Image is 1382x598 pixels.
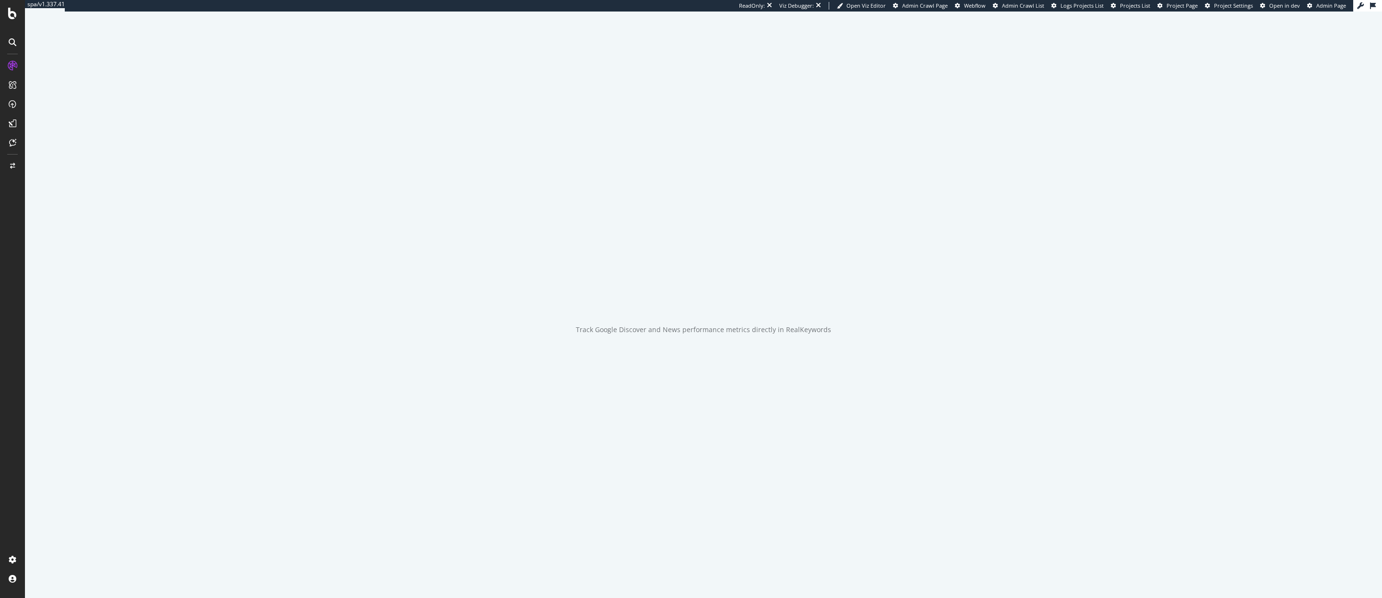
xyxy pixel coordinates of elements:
span: Project Settings [1214,2,1253,9]
div: ReadOnly: [739,2,765,10]
span: Logs Projects List [1060,2,1104,9]
span: Admin Page [1316,2,1346,9]
a: Webflow [955,2,986,10]
span: Open Viz Editor [846,2,886,9]
div: Track Google Discover and News performance metrics directly in RealKeywords [576,325,831,335]
div: Viz Debugger: [779,2,814,10]
a: Open in dev [1260,2,1300,10]
div: animation [669,275,738,310]
span: Admin Crawl List [1002,2,1044,9]
a: Logs Projects List [1051,2,1104,10]
a: Project Page [1157,2,1198,10]
a: Open Viz Editor [837,2,886,10]
a: Project Settings [1205,2,1253,10]
a: Admin Page [1307,2,1346,10]
span: Projects List [1120,2,1150,9]
span: Open in dev [1269,2,1300,9]
a: Admin Crawl Page [893,2,948,10]
a: Admin Crawl List [993,2,1044,10]
span: Webflow [964,2,986,9]
span: Admin Crawl Page [902,2,948,9]
a: Projects List [1111,2,1150,10]
span: Project Page [1167,2,1198,9]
